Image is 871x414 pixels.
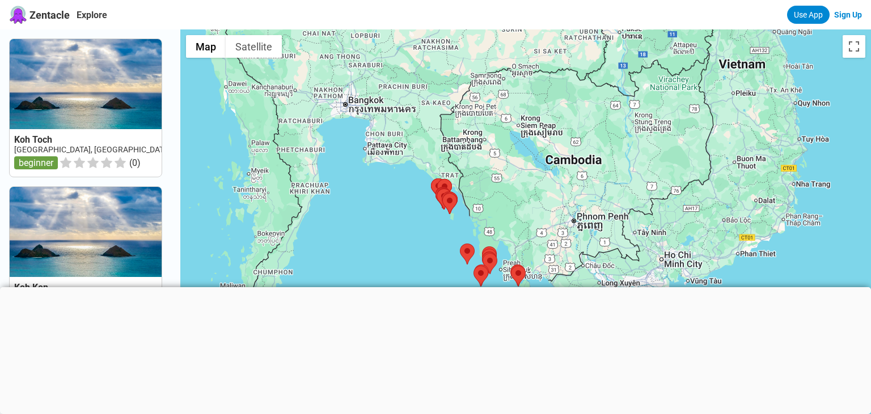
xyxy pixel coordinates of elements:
[787,6,830,24] a: Use App
[29,9,70,21] span: Zentacle
[843,35,865,58] button: Toggle fullscreen view
[77,10,107,20] a: Explore
[186,35,226,58] button: Show street map
[9,6,70,24] a: Zentacle logoZentacle
[226,35,282,58] button: Show satellite imagery
[9,6,27,24] img: Zentacle logo
[14,145,171,154] a: [GEOGRAPHIC_DATA], [GEOGRAPHIC_DATA]
[834,10,862,19] a: Sign Up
